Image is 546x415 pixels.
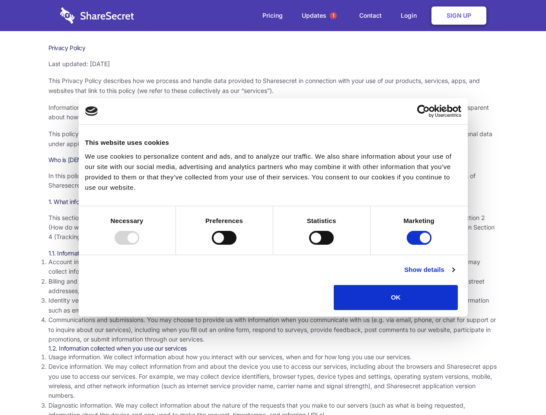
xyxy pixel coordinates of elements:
span: This Privacy Policy describes how we process and handle data provided to Sharesecret in connectio... [48,77,480,94]
img: logo-wordmark-white-trans-d4663122ce5f474addd5e946df7df03e33cb6a1c49d2221995e7729f52c070b2.svg [60,7,134,24]
span: Information security and privacy are at the heart of what Sharesecret values and promotes as a co... [48,104,489,121]
span: This section describes the various types of information we collect from and about you. To underst... [48,214,495,241]
a: Login [392,2,430,29]
span: This policy uses the term “personal data” to refer to information that is related to an identifie... [48,130,492,147]
span: Who is [DEMOGRAPHIC_DATA]? [48,156,135,163]
div: We use cookies to personalize content and ads, and to analyze our traffic. We also share informat... [85,151,461,193]
h1: Privacy Policy [48,44,498,52]
span: In this policy, “Sharesecret,” “we,” “us,” and “our” refer to Sharesecret Inc., a U.S. company. S... [48,172,476,189]
span: 1. What information do we collect about you? [48,198,168,205]
a: Pricing [254,2,291,29]
a: Show details [404,265,454,275]
span: Usage information. We collect information about how you interact with our services, when and for ... [48,353,412,361]
p: Last updated: [DATE] [48,59,498,69]
strong: Marketing [403,217,434,224]
strong: Preferences [205,217,243,224]
span: 1 [330,12,337,19]
button: OK [334,285,458,310]
a: Contact [351,2,390,29]
span: Account information. Our services generally require you to create an account before you can acces... [48,258,480,275]
img: logo [85,106,98,116]
a: Sign Up [431,6,486,25]
span: Communications and submissions. You may choose to provide us with information when you communicat... [48,316,496,343]
span: Identity verification information. Some services require you to verify your identity as part of c... [48,297,489,313]
span: 1.1. Information you provide to us [48,249,135,257]
span: 1.2. Information collected when you use our services [48,345,187,352]
strong: Necessary [111,217,144,224]
a: Usercentrics Cookiebot - opens in a new window [386,105,461,118]
strong: Statistics [307,217,336,224]
span: Device information. We may collect information from and about the device you use to access our se... [48,363,497,399]
span: Billing and payment information. In order to purchase a service, you may need to provide us with ... [48,278,485,294]
div: This website uses cookies [85,137,461,148]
